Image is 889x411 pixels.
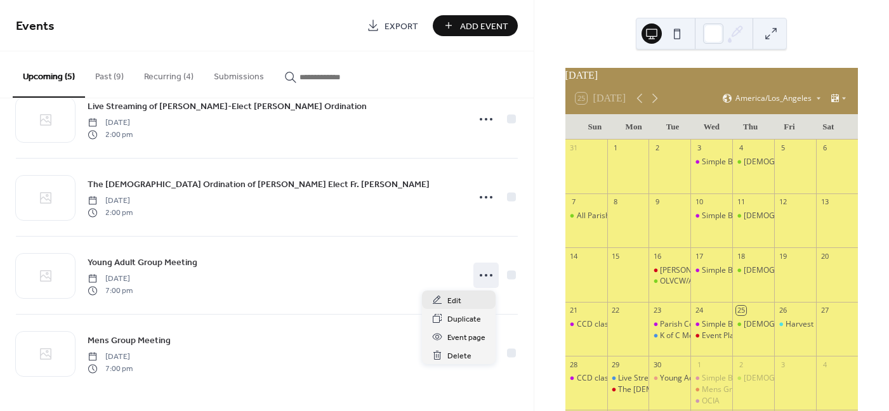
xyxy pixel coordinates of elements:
[778,143,787,153] div: 5
[702,373,808,384] div: Simple Blessings Pantry OPEN
[460,20,508,33] span: Add Event
[569,251,579,261] div: 14
[736,306,746,315] div: 25
[607,373,649,384] div: Live Streaming of Bishop-Elect Hennen's Ordination
[577,373,621,384] div: CCD classes
[433,15,518,36] a: Add Event
[690,211,732,221] div: Simple Blessings Pantry OPEN
[649,265,690,276] div: Jim Wimer Funeral Mass
[88,333,171,348] a: Mens Group Meeting
[652,306,662,315] div: 23
[744,157,849,167] div: [DEMOGRAPHIC_DATA] Study
[744,319,849,330] div: [DEMOGRAPHIC_DATA] Study
[694,251,704,261] div: 17
[576,114,614,140] div: Sun
[13,51,85,98] button: Upcoming (5)
[732,373,774,384] div: Bible Study
[611,143,621,153] div: 1
[744,211,849,221] div: [DEMOGRAPHIC_DATA] Study
[88,178,430,192] span: The [DEMOGRAPHIC_DATA] Ordination of [PERSON_NAME] Elect Fr. [PERSON_NAME]
[778,360,787,369] div: 3
[649,276,690,287] div: OLVCW/Altar Society Mtg.
[786,319,862,330] div: Harvest Moon Dinner
[702,384,777,395] div: Mens Group Meeting
[694,360,704,369] div: 1
[88,99,367,114] a: Live Streaming of [PERSON_NAME]-Elect [PERSON_NAME] Ordination
[618,373,862,384] div: Live Streaming of [PERSON_NAME]-Elect [PERSON_NAME] Ordination
[577,319,621,330] div: CCD classes
[569,197,579,207] div: 7
[611,251,621,261] div: 15
[569,306,579,315] div: 21
[88,273,133,285] span: [DATE]
[88,256,197,270] span: Young Adult Group Meeting
[702,319,808,330] div: Simple Blessings Pantry OPEN
[611,197,621,207] div: 8
[690,384,732,395] div: Mens Group Meeting
[820,306,829,315] div: 27
[778,197,787,207] div: 12
[694,197,704,207] div: 10
[732,211,774,221] div: Bible Study
[357,15,428,36] a: Export
[660,319,741,330] div: Parish Council Meeting
[694,143,704,153] div: 3
[660,330,711,341] div: K of C Meeting
[694,306,704,315] div: 24
[660,373,758,384] div: Young Adult Group Meeting
[690,396,732,407] div: OCIA
[204,51,274,96] button: Submissions
[88,255,197,270] a: Young Adult Group Meeting
[88,351,133,363] span: [DATE]
[569,360,579,369] div: 28
[690,330,732,341] div: Event Planning Meeting
[690,265,732,276] div: Simple Blessings Pantry OPEN
[690,157,732,167] div: Simple Blessings Pantry OPEN
[732,157,774,167] div: Bible Study
[774,319,816,330] div: Harvest Moon Dinner
[88,363,133,374] span: 7:00 pm
[85,51,134,96] button: Past (9)
[702,265,808,276] div: Simple Blessings Pantry OPEN
[736,143,746,153] div: 4
[809,114,848,140] div: Sat
[447,294,461,308] span: Edit
[744,373,849,384] div: [DEMOGRAPHIC_DATA] Study
[702,330,785,341] div: Event Planning Meeting
[88,177,430,192] a: The [DEMOGRAPHIC_DATA] Ordination of [PERSON_NAME] Elect Fr. [PERSON_NAME]
[88,129,133,140] span: 2:00 pm
[652,197,662,207] div: 9
[614,114,653,140] div: Mon
[447,313,481,326] span: Duplicate
[649,373,690,384] div: Young Adult Group Meeting
[778,251,787,261] div: 19
[820,143,829,153] div: 6
[660,265,769,276] div: [PERSON_NAME] Funeral Mass
[565,68,858,83] div: [DATE]
[690,373,732,384] div: Simple Blessings Pantry OPEN
[820,197,829,207] div: 13
[385,20,418,33] span: Export
[731,114,770,140] div: Thu
[702,157,808,167] div: Simple Blessings Pantry OPEN
[88,334,171,348] span: Mens Group Meeting
[660,276,751,287] div: OLVCW/Altar Society Mtg.
[577,211,668,221] div: All Parish Mass and Picnic
[88,195,133,207] span: [DATE]
[702,211,808,221] div: Simple Blessings Pantry OPEN
[134,51,204,96] button: Recurring (4)
[732,265,774,276] div: Bible Study
[652,143,662,153] div: 2
[692,114,731,140] div: Wed
[690,319,732,330] div: Simple Blessings Pantry OPEN
[447,349,471,363] span: Delete
[565,373,607,384] div: CCD classes
[88,285,133,296] span: 7:00 pm
[732,319,774,330] div: Bible Study
[88,117,133,129] span: [DATE]
[565,319,607,330] div: CCD classes
[569,143,579,153] div: 31
[447,331,485,344] span: Event page
[611,360,621,369] div: 29
[652,251,662,261] div: 16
